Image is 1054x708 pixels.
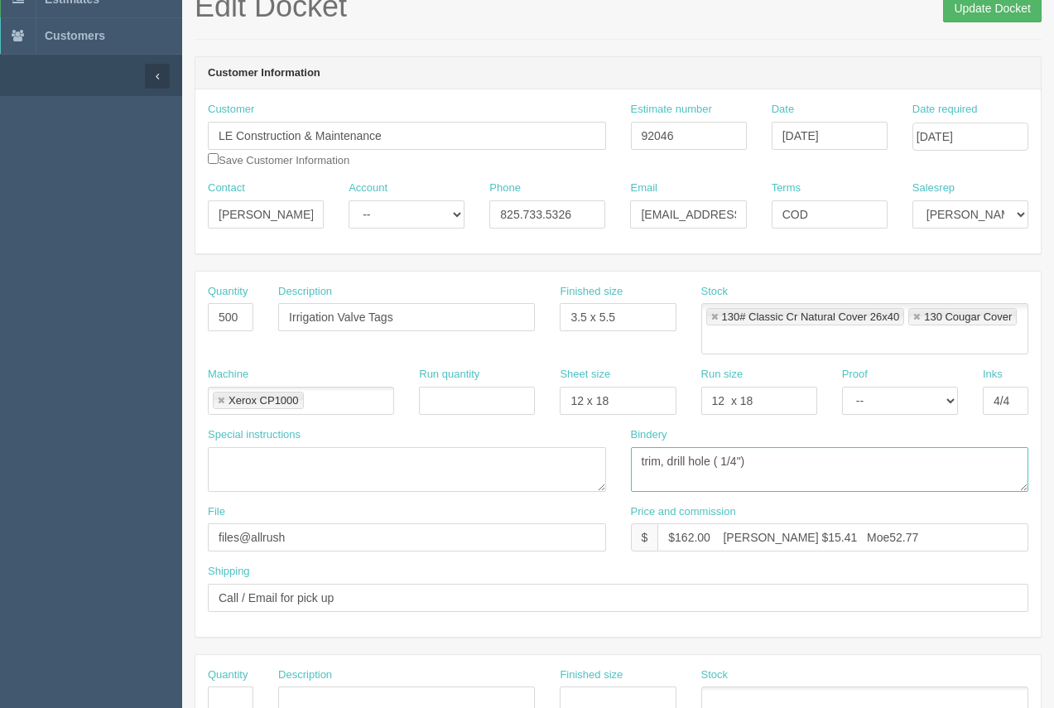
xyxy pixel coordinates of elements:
[912,102,978,118] label: Date required
[701,667,729,683] label: Stock
[983,367,1003,383] label: Inks
[208,504,225,520] label: File
[208,284,248,300] label: Quantity
[772,102,794,118] label: Date
[208,102,606,168] div: Save Customer Information
[631,504,736,520] label: Price and commission
[208,367,248,383] label: Machine
[45,29,105,42] span: Customers
[701,284,729,300] label: Stock
[489,181,521,196] label: Phone
[701,367,744,383] label: Run size
[195,57,1041,90] header: Customer Information
[842,367,868,383] label: Proof
[912,181,955,196] label: Salesrep
[722,311,900,322] div: 130# Classic Cr Natural Cover 26x40
[772,181,801,196] label: Terms
[208,667,248,683] label: Quantity
[208,564,250,580] label: Shipping
[278,667,332,683] label: Description
[208,427,301,443] label: Special instructions
[631,427,667,443] label: Bindery
[349,181,387,196] label: Account
[278,284,332,300] label: Description
[630,181,657,196] label: Email
[208,122,606,150] input: Enter customer name
[631,523,658,551] div: $
[208,102,254,118] label: Customer
[419,367,479,383] label: Run quantity
[560,667,623,683] label: Finished size
[631,102,712,118] label: Estimate number
[208,181,245,196] label: Contact
[924,311,1012,322] div: 130 Cougar Cover
[560,284,623,300] label: Finished size
[229,395,299,406] div: Xerox CP1000
[560,367,610,383] label: Sheet size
